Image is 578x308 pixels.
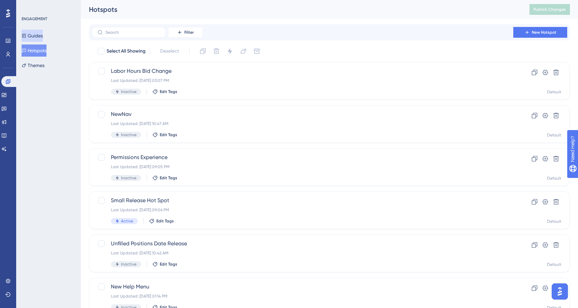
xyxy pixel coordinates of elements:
span: Deselect [160,47,179,55]
span: Active [121,218,133,224]
div: ENGAGEMENT [22,16,47,22]
div: Default [547,262,561,267]
span: Select All Showing [107,47,146,55]
div: Last Updated: [DATE] 10:42 AM [111,250,494,256]
span: Inactive [121,175,136,181]
span: Edit Tags [160,89,177,94]
span: Publish Changes [534,7,566,12]
button: Hotspots [22,44,47,57]
button: Filter [169,27,202,38]
span: Labor Hours Bid Change [111,67,494,75]
button: Publish Changes [529,4,570,15]
div: Default [547,132,561,138]
span: New Hotspot [532,30,556,35]
span: Small Release Hot Spot [111,196,494,205]
button: New Hotspot [513,27,567,38]
iframe: UserGuiding AI Assistant Launcher [550,281,570,302]
button: Edit Tags [152,175,177,181]
span: New Help Menu [111,283,494,291]
button: Edit Tags [152,261,177,267]
div: Last Updated: [DATE] 09:06 PM [111,207,494,213]
button: Edit Tags [152,89,177,94]
div: Default [547,176,561,181]
button: Edit Tags [152,132,177,137]
div: Last Updated: [DATE] 10:47 AM [111,121,494,126]
span: Inactive [121,261,136,267]
span: Inactive [121,89,136,94]
span: Filter [184,30,194,35]
button: Themes [22,59,44,71]
span: Unfilled Positions Date Release [111,240,494,248]
span: Need Help? [16,2,42,10]
button: Deselect [154,45,185,57]
span: Edit Tags [160,261,177,267]
span: NewNav [111,110,494,118]
div: Last Updated: [DATE] 01:14 PM [111,294,494,299]
div: Default [547,219,561,224]
span: Edit Tags [156,218,174,224]
span: Edit Tags [160,175,177,181]
input: Search [105,30,160,35]
div: Last Updated: [DATE] 03:07 PM [111,78,494,83]
span: Edit Tags [160,132,177,137]
div: Default [547,89,561,95]
div: Hotspots [89,5,513,14]
span: Inactive [121,132,136,137]
span: Permissions Experience [111,153,494,161]
button: Edit Tags [149,218,174,224]
button: Guides [22,30,43,42]
div: Last Updated: [DATE] 09:05 PM [111,164,494,170]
